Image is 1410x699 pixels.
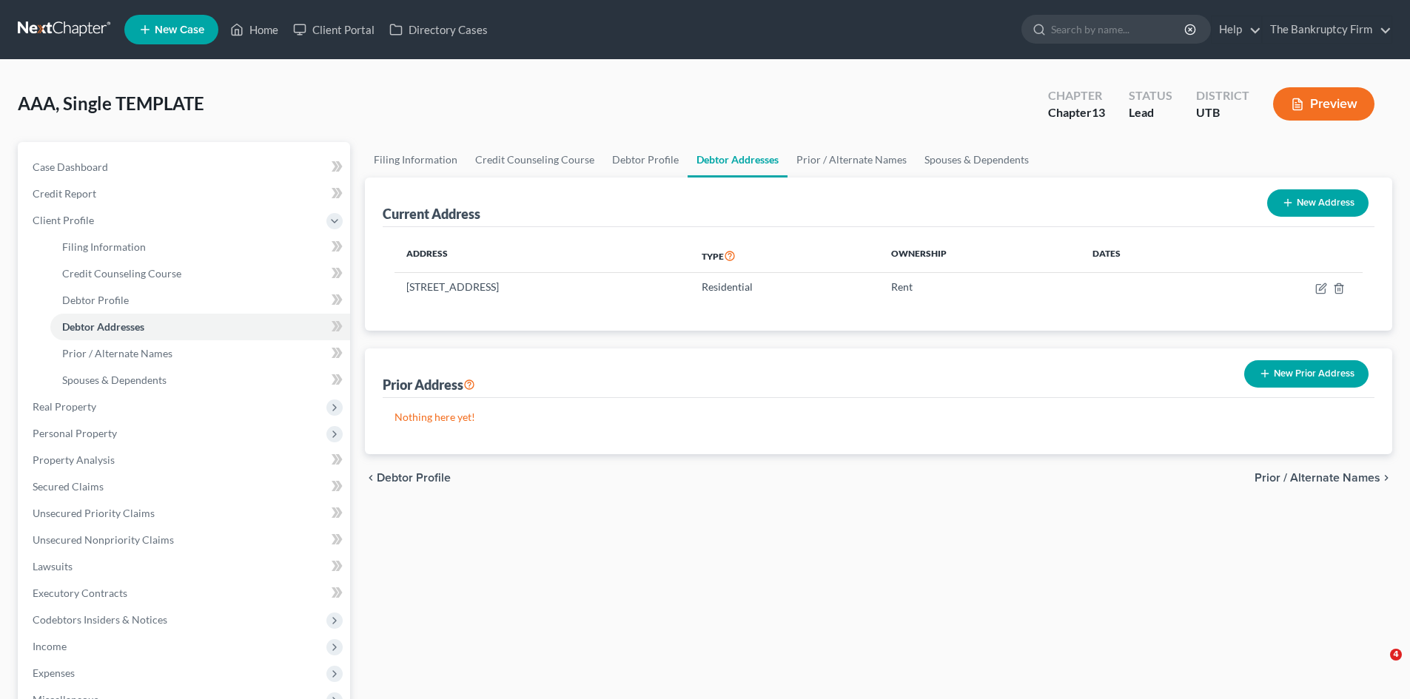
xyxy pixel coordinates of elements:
span: Prior / Alternate Names [62,347,172,359]
div: Current Address [383,205,480,223]
button: Prior / Alternate Names chevron_right [1255,472,1392,484]
span: Unsecured Priority Claims [33,507,155,519]
td: [STREET_ADDRESS] [395,273,690,301]
span: Secured Claims [33,480,104,493]
th: Ownership [879,239,1081,273]
a: Spouses & Dependents [50,367,350,394]
a: Debtor Addresses [688,142,788,178]
div: District [1196,87,1249,104]
a: Credit Report [21,180,350,207]
button: chevron_left Debtor Profile [365,472,451,484]
a: Credit Counseling Course [50,260,350,287]
div: Status [1129,87,1172,104]
a: Home [223,16,286,43]
td: Residential [690,273,879,301]
span: Debtor Profile [377,472,451,484]
span: Property Analysis [33,453,115,466]
a: Property Analysis [21,447,350,473]
a: Help [1212,16,1261,43]
a: Case Dashboard [21,154,350,180]
a: Client Portal [286,16,382,43]
a: Secured Claims [21,473,350,500]
div: UTB [1196,104,1249,121]
span: 4 [1390,649,1402,661]
i: chevron_left [365,472,377,484]
th: Dates [1081,239,1212,273]
span: Debtor Addresses [62,320,144,333]
i: chevron_right [1380,472,1392,484]
div: Chapter [1048,104,1105,121]
th: Type [690,239,879,273]
iframe: Intercom live chat [1360,649,1395,684]
span: New Case [155,24,204,36]
span: Real Property [33,400,96,413]
button: New Address [1267,189,1369,217]
span: Filing Information [62,240,146,253]
span: 13 [1092,105,1105,119]
a: Spouses & Dependents [916,142,1038,178]
a: Directory Cases [382,16,495,43]
a: Prior / Alternate Names [50,340,350,367]
a: Credit Counseling Course [466,142,603,178]
span: Personal Property [33,427,117,439]
a: Unsecured Nonpriority Claims [21,527,350,553]
a: Filing Information [365,142,466,178]
a: Debtor Addresses [50,314,350,340]
button: New Prior Address [1244,360,1369,388]
a: Unsecured Priority Claims [21,500,350,527]
div: Lead [1129,104,1172,121]
a: Filing Information [50,234,350,260]
span: Client Profile [33,214,94,226]
div: Prior Address [383,376,475,394]
a: Debtor Profile [603,142,688,178]
span: Lawsuits [33,560,73,573]
span: Expenses [33,666,75,679]
a: Executory Contracts [21,580,350,607]
span: Credit Report [33,187,96,200]
span: Case Dashboard [33,161,108,173]
p: Nothing here yet! [395,410,1363,425]
span: Executory Contracts [33,587,127,599]
span: Credit Counseling Course [62,267,181,280]
a: Lawsuits [21,553,350,580]
span: Income [33,640,67,652]
input: Search by name... [1051,16,1186,43]
button: Preview [1273,87,1374,121]
div: Chapter [1048,87,1105,104]
a: The Bankruptcy Firm [1263,16,1391,43]
span: AAA, Single TEMPLATE [18,92,204,114]
span: Spouses & Dependents [62,374,167,386]
a: Debtor Profile [50,287,350,314]
span: Debtor Profile [62,294,129,306]
a: Prior / Alternate Names [788,142,916,178]
span: Prior / Alternate Names [1255,472,1380,484]
th: Address [395,239,690,273]
td: Rent [879,273,1081,301]
span: Codebtors Insiders & Notices [33,613,167,626]
span: Unsecured Nonpriority Claims [33,533,174,546]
